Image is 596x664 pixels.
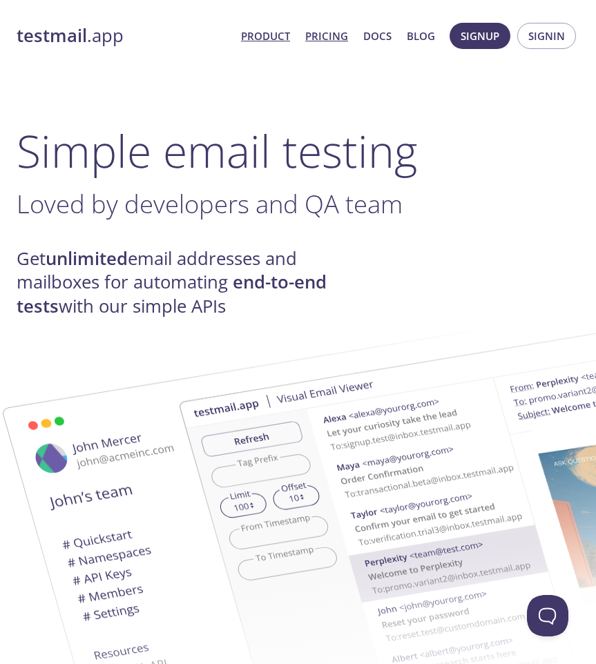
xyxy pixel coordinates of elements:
a: Blog [407,27,435,45]
strong: unlimited [46,246,128,271]
a: Product [241,27,290,45]
span: Loved by developers and QA team [17,186,403,221]
iframe: Help Scout Beacon - Open [527,595,568,636]
span: Signin [528,27,565,45]
strong: end-to-end tests [17,270,327,318]
a: Pricing [305,27,348,45]
a: testmail.app [17,24,230,48]
strong: testmail [17,23,87,48]
button: Signin [517,23,576,49]
h1: Simple email testing [17,124,579,177]
h4: Get email addresses and mailboxes for automating with our simple APIs [17,247,348,318]
span: Signup [461,27,499,45]
button: Signup [450,23,510,49]
a: Docs [363,27,392,45]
